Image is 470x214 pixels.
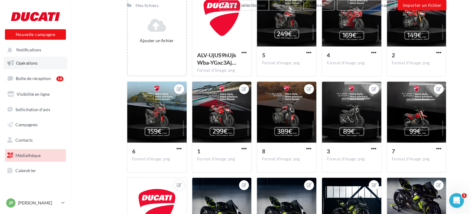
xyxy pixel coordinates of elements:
a: Opérations [4,57,67,70]
div: Format d'image: png [197,68,247,73]
span: 3 [327,148,330,155]
div: Mes fichiers [136,2,159,9]
div: Format d'image: png [132,156,182,162]
span: Médiathèque [15,153,41,158]
a: Campagnes [4,118,67,131]
p: [PERSON_NAME] [18,200,59,206]
span: 5 [262,52,265,59]
iframe: Intercom live chat [449,193,464,208]
div: Format d'image: png [262,156,311,162]
a: JP [PERSON_NAME] [5,197,66,209]
span: Contacts [15,137,33,143]
span: JP [9,200,13,206]
div: 18 [56,76,63,81]
span: 6 [132,148,135,155]
div: Ajouter un fichier [130,38,184,44]
a: Calendrier [4,164,67,177]
span: 1 [197,148,200,155]
a: Sollicitation d'avis [4,103,67,116]
span: Importer un fichier [403,2,441,8]
span: (0) [286,3,291,8]
span: Campagnes [15,122,38,127]
span: 8 [262,148,265,155]
a: Visibilité en ligne [4,88,67,101]
span: Boîte de réception [16,76,51,81]
span: 1 [462,193,467,198]
div: Format d'image: png [392,156,441,162]
span: Sollicitation d'avis [15,107,50,112]
a: Médiathèque [4,149,67,162]
span: Notifications [16,47,41,53]
span: 4 [327,52,330,59]
span: Calendrier [15,168,36,173]
span: ALV-UjUS9hUjkWba-YGxc3Aj0BAhYoQCL36Ykz6k4i9zUV9RpqNV_sdR [197,52,236,66]
button: Nouvelle campagne [5,29,66,40]
div: Format d'image: png [327,156,376,162]
div: Format d'image: png [327,60,376,66]
span: Visibilité en ligne [17,91,50,97]
span: Actions [309,2,324,8]
div: Format d'image: png [392,60,441,66]
a: Boîte de réception18 [4,72,67,85]
span: 2 [392,52,395,59]
a: Contacts [4,134,67,147]
span: 7 [392,148,395,155]
div: Format d'image: png [197,156,247,162]
div: Format d'image: png [262,60,311,66]
span: Opérations [16,60,38,66]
